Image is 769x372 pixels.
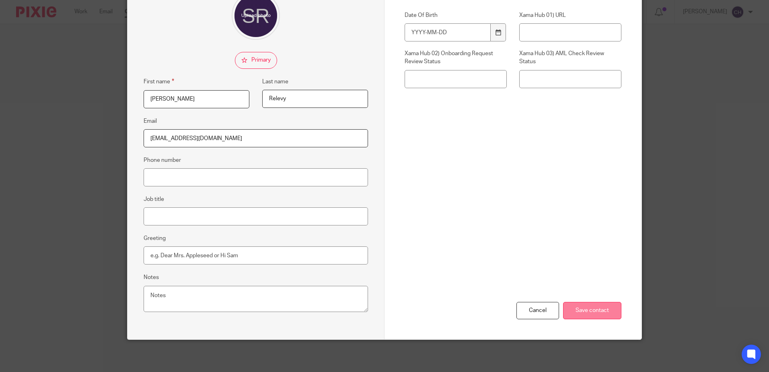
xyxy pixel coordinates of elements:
label: Last name [262,78,288,86]
label: Xama Hub 03) AML Check Review Status [519,50,621,66]
label: Date Of Birth [405,11,507,19]
label: Phone number [144,156,181,164]
input: YYYY-MM-DD [405,23,491,41]
div: Cancel [516,302,559,319]
label: First name [144,77,174,86]
input: e.g. Dear Mrs. Appleseed or Hi Sam [144,246,368,265]
label: Job title [144,195,164,203]
label: Notes [144,273,159,281]
label: Xama Hub 02) Onboarding Request Review Status [405,50,507,66]
label: Greeting [144,234,166,242]
label: Email [144,117,157,125]
label: Xama Hub 01) URL [519,11,621,19]
input: Save contact [563,302,621,319]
